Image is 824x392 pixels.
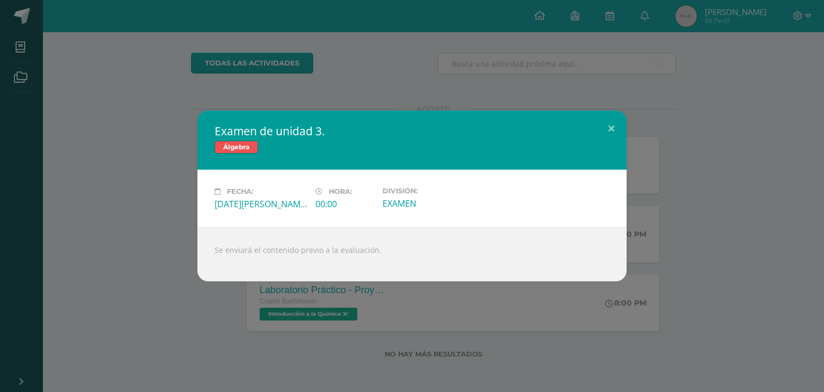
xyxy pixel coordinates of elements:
div: Se enviará el contenido previo a la evaluación. [197,227,627,281]
div: EXAMEN [382,198,475,209]
span: Fecha: [227,187,253,195]
h2: Examen de unidad 3. [215,124,609,139]
span: Hora: [329,187,352,195]
div: [DATE][PERSON_NAME] [215,198,307,210]
label: División: [382,187,475,195]
div: 00:00 [315,198,374,210]
span: Álgebra [215,141,258,154]
button: Close (Esc) [596,111,627,147]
